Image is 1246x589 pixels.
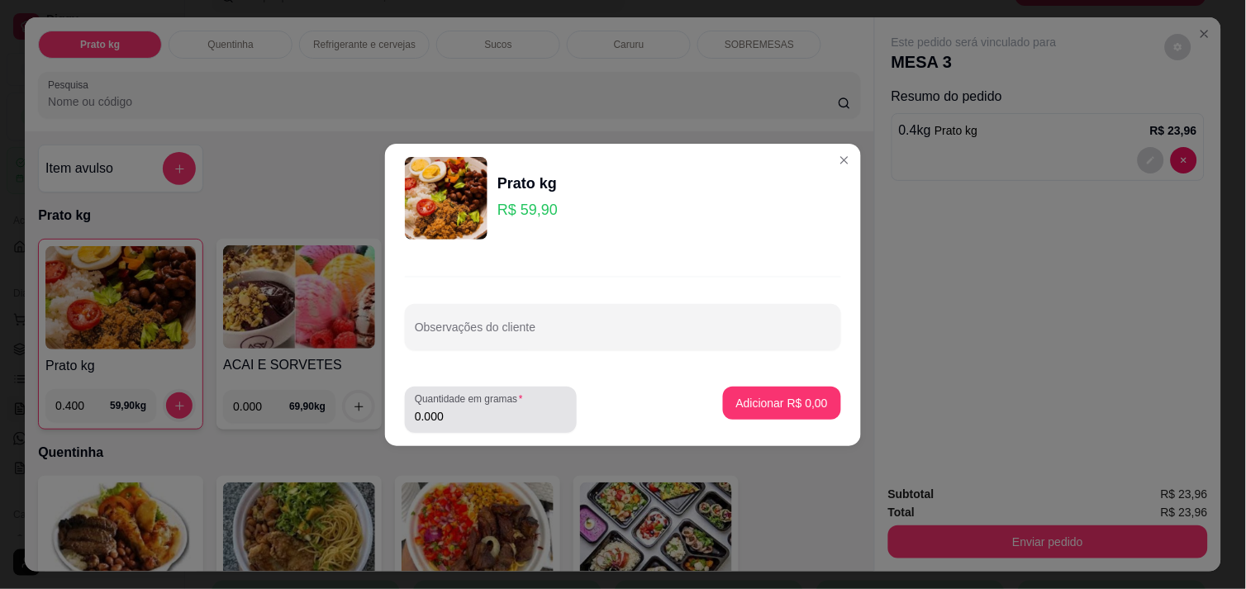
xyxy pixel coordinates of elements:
[831,147,858,173] button: Close
[723,387,841,420] button: Adicionar R$ 0,00
[736,395,828,411] p: Adicionar R$ 0,00
[415,325,831,342] input: Observações do cliente
[497,172,558,195] div: Prato kg
[415,392,529,406] label: Quantidade em gramas
[415,408,567,425] input: Quantidade em gramas
[497,198,558,221] p: R$ 59,90
[405,157,487,240] img: product-image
